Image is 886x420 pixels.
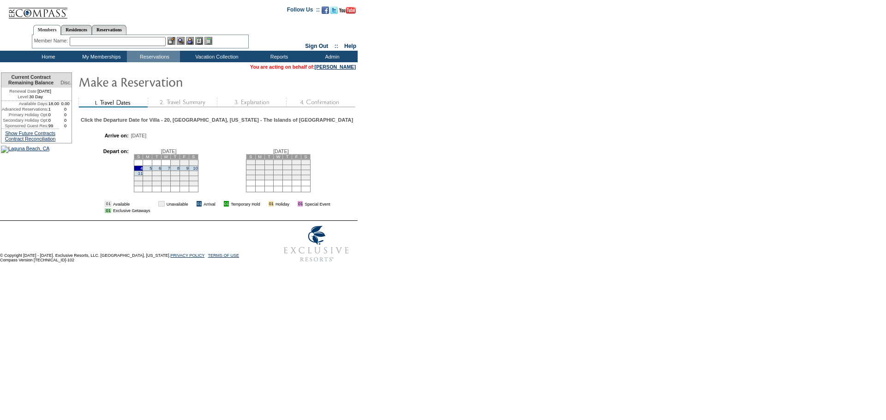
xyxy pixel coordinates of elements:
[305,201,330,207] td: Special Event
[131,133,147,138] span: [DATE]
[143,181,152,186] td: 26
[113,208,150,213] td: Exclusive Getaways
[264,160,274,165] td: 3
[339,7,356,14] img: Subscribe to our YouTube Channel
[208,253,239,258] a: TERMS OF USE
[283,165,292,170] td: 12
[33,25,61,35] a: Members
[217,98,286,107] img: step3_state1.gif
[152,201,156,206] img: i.gif
[180,154,189,159] td: F
[105,201,111,207] td: 01
[180,181,189,186] td: 30
[78,72,263,91] img: Make Reservation
[5,136,56,142] a: Contract Reconciliation
[48,112,60,118] td: 0
[159,166,161,171] a: 6
[134,181,143,186] td: 25
[335,43,338,49] span: ::
[301,175,310,180] td: 28
[138,171,143,176] a: 11
[186,166,189,171] a: 9
[189,160,198,166] td: 3
[1,112,48,118] td: Primary Holiday Opt:
[170,253,204,258] a: PRIVACY POLICY
[180,51,251,62] td: Vacation Collection
[171,181,180,186] td: 29
[59,118,72,123] td: 0
[171,176,180,181] td: 22
[190,201,195,206] img: i.gif
[161,148,177,154] span: [DATE]
[78,98,148,107] img: step1_state2.gif
[5,130,55,136] a: Show Future Contracts
[59,123,72,129] td: 0
[339,9,356,15] a: Subscribe to our YouTube Channel
[180,176,189,181] td: 23
[189,181,198,186] td: 31
[74,51,127,62] td: My Memberships
[255,170,264,175] td: 16
[193,166,198,171] a: 10
[315,64,356,70] a: [PERSON_NAME]
[301,160,310,165] td: 7
[283,154,292,159] td: T
[224,201,229,207] td: 01
[274,175,283,180] td: 25
[1,118,48,123] td: Secondary Holiday Opt:
[152,181,162,186] td: 27
[255,154,264,159] td: M
[177,37,185,45] img: View
[1,123,48,129] td: Sponsored Guest Res:
[292,154,301,159] td: F
[275,221,358,267] img: Exclusive Resorts
[162,171,171,176] td: 14
[286,98,355,107] img: step4_state1.gif
[34,37,70,45] div: Member Name:
[255,160,264,165] td: 2
[251,51,305,62] td: Reports
[105,208,111,213] td: 01
[231,201,260,207] td: Temporary Hold
[59,106,72,112] td: 0
[246,165,255,170] td: 8
[298,201,303,207] td: 01
[292,165,301,170] td: 13
[274,160,283,165] td: 4
[113,201,150,207] td: Available
[143,154,152,159] td: M
[322,9,329,15] a: Become our fan on Facebook
[255,175,264,180] td: 23
[127,51,180,62] td: Reservations
[301,165,310,170] td: 14
[189,176,198,181] td: 24
[344,43,356,49] a: Help
[150,166,152,171] a: 5
[197,201,202,207] td: 01
[134,176,143,181] td: 18
[152,154,162,159] td: T
[283,175,292,180] td: 26
[264,170,274,175] td: 17
[180,160,189,166] td: 2
[152,171,162,176] td: 13
[92,25,126,35] a: Reservations
[283,160,292,165] td: 5
[264,165,274,170] td: 10
[9,89,37,94] span: Renewal Date:
[59,112,72,118] td: 0
[301,170,310,175] td: 21
[162,181,171,186] td: 28
[171,171,180,176] td: 15
[189,154,198,159] td: S
[85,133,129,138] td: Arrive on:
[1,94,59,101] td: 30 Day
[264,175,274,180] td: 24
[255,165,264,170] td: 9
[186,37,194,45] img: Impersonate
[1,88,59,94] td: [DATE]
[301,154,310,159] td: S
[85,148,129,195] td: Depart on:
[246,154,255,159] td: S
[48,106,60,112] td: 1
